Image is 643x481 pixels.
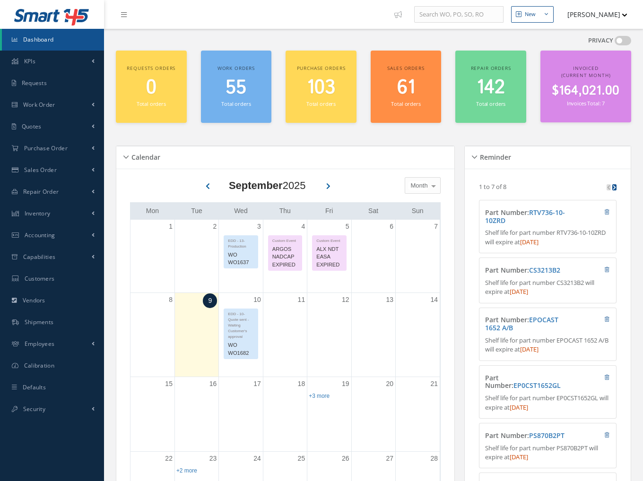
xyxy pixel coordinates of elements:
[340,293,351,307] a: September 12, 2025
[219,220,263,293] td: September 3, 2025
[306,100,336,107] small: Total orders
[25,275,55,283] span: Customers
[252,377,263,391] a: September 17, 2025
[511,6,554,23] button: New
[167,220,174,233] a: September 1, 2025
[485,315,558,332] a: EPOCAST 1652 A/B
[286,51,356,123] a: Purchase orders 103 Total orders
[485,316,575,332] h4: Part Number
[485,336,610,354] p: Shelf life for part number EPOCAST 1652 A/B will expire at
[263,220,307,293] td: September 4, 2025
[174,292,218,377] td: September 9, 2025
[391,100,420,107] small: Total orders
[296,293,307,307] a: September 11, 2025
[137,100,166,107] small: Total orders
[313,236,346,244] div: Custom Event
[297,65,346,71] span: Purchase orders
[384,293,395,307] a: September 13, 2025
[485,266,575,275] h4: Part Number
[520,238,539,246] span: [DATE]
[255,220,263,233] a: September 3, 2025
[512,381,561,390] span: :
[176,467,197,474] a: Show 2 more events
[307,74,335,101] span: 103
[410,205,426,217] a: Sunday
[387,65,424,71] span: Sales orders
[25,209,51,217] span: Inventory
[23,101,55,109] span: Work Order
[252,293,263,307] a: September 10, 2025
[167,293,174,307] a: September 8, 2025
[344,220,351,233] a: September 5, 2025
[513,381,561,390] a: EP0CST1652GL
[263,292,307,377] td: September 11, 2025
[189,205,204,217] a: Tuesday
[408,181,428,190] span: Month
[371,51,442,123] a: Sales orders 61 Total orders
[296,377,307,391] a: September 18, 2025
[252,452,263,465] a: September 24, 2025
[217,65,255,71] span: Work orders
[525,10,536,18] div: New
[527,431,565,440] span: :
[22,122,42,130] span: Quotes
[22,79,47,87] span: Requests
[428,377,440,391] a: September 21, 2025
[432,220,440,233] a: September 7, 2025
[471,65,511,71] span: Repair orders
[219,292,263,377] td: September 10, 2025
[146,74,156,101] span: 0
[219,377,263,452] td: September 17, 2025
[485,432,575,440] h4: Part Number
[24,361,54,369] span: Calibration
[226,74,246,101] span: 55
[130,377,174,452] td: September 15, 2025
[224,309,257,340] div: EDD - 10-Quote sent - Waiting Customer's approval
[561,72,611,78] span: (Current Month)
[269,236,302,244] div: Custom Event
[23,35,54,43] span: Dashboard
[25,318,54,326] span: Shipments
[510,287,528,296] span: [DATE]
[221,100,251,107] small: Total orders
[23,405,45,413] span: Security
[224,340,257,359] div: WO WO1682
[396,377,440,452] td: September 21, 2025
[485,394,610,412] p: Shelf life for part number EP0CST1652GL will expire at
[588,36,613,45] label: PRIVACY
[224,249,257,268] div: WO WO1637
[313,244,346,270] div: ALX NDT EASA EXPIRED
[558,5,627,24] button: [PERSON_NAME]
[485,315,558,332] span: :
[203,293,217,308] a: September 9, 2025
[208,377,219,391] a: September 16, 2025
[485,278,610,297] p: Shelf life for part number CS3213B2 will expire at
[527,266,560,275] span: :
[388,220,395,233] a: September 6, 2025
[23,296,45,304] span: Vendors
[529,431,565,440] a: PS870B2PT
[485,228,610,247] p: Shelf life for part number RTV736-10-10ZRD will expire at
[485,208,565,225] a: RTV736-10-10ZRD
[485,374,575,390] h4: Part Number
[520,345,539,353] span: [DATE]
[224,236,257,249] div: EDD - 13-Production
[25,231,55,239] span: Accounting
[540,51,631,122] a: Invoiced (Current Month) $164,021.00 Invoices Total: 7
[229,178,306,193] div: 2025
[340,377,351,391] a: September 19, 2025
[351,292,395,377] td: September 13, 2025
[485,209,575,225] h4: Part Number
[174,377,218,452] td: September 16, 2025
[23,188,59,196] span: Repair Order
[25,340,55,348] span: Employees
[340,452,351,465] a: September 26, 2025
[428,293,440,307] a: September 14, 2025
[351,220,395,293] td: September 6, 2025
[201,51,272,123] a: Work orders 55 Total orders
[269,244,302,270] div: ARGOS NADCAP EXPIRED
[163,452,174,465] a: September 22, 2025
[144,205,161,217] a: Monday
[510,453,528,461] span: [DATE]
[397,74,415,101] span: 61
